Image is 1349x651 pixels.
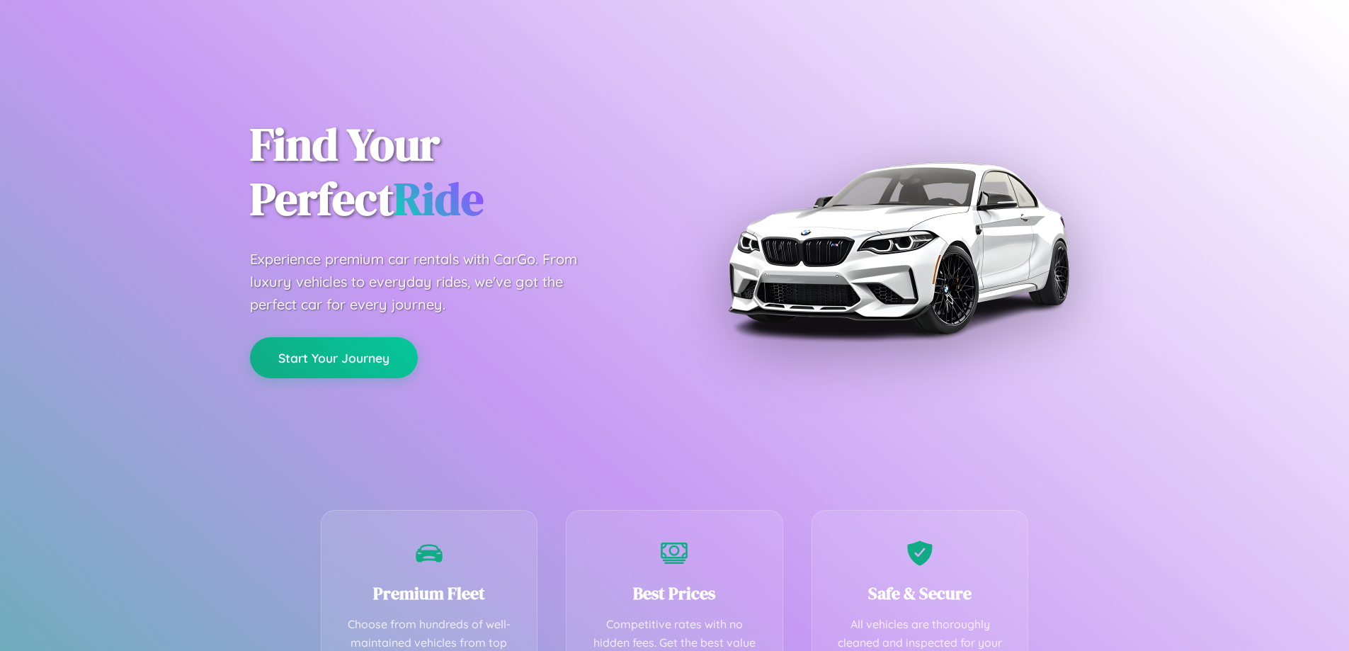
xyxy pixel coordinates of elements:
[588,582,761,605] h3: Best Prices
[721,71,1075,425] img: Premium BMW car rental vehicle
[250,337,418,378] button: Start Your Journey
[833,582,1007,605] h3: Safe & Secure
[250,118,654,227] h1: Find Your Perfect
[394,168,484,230] span: Ride
[250,248,604,316] p: Experience premium car rentals with CarGo. From luxury vehicles to everyday rides, we've got the ...
[343,582,516,605] h3: Premium Fleet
